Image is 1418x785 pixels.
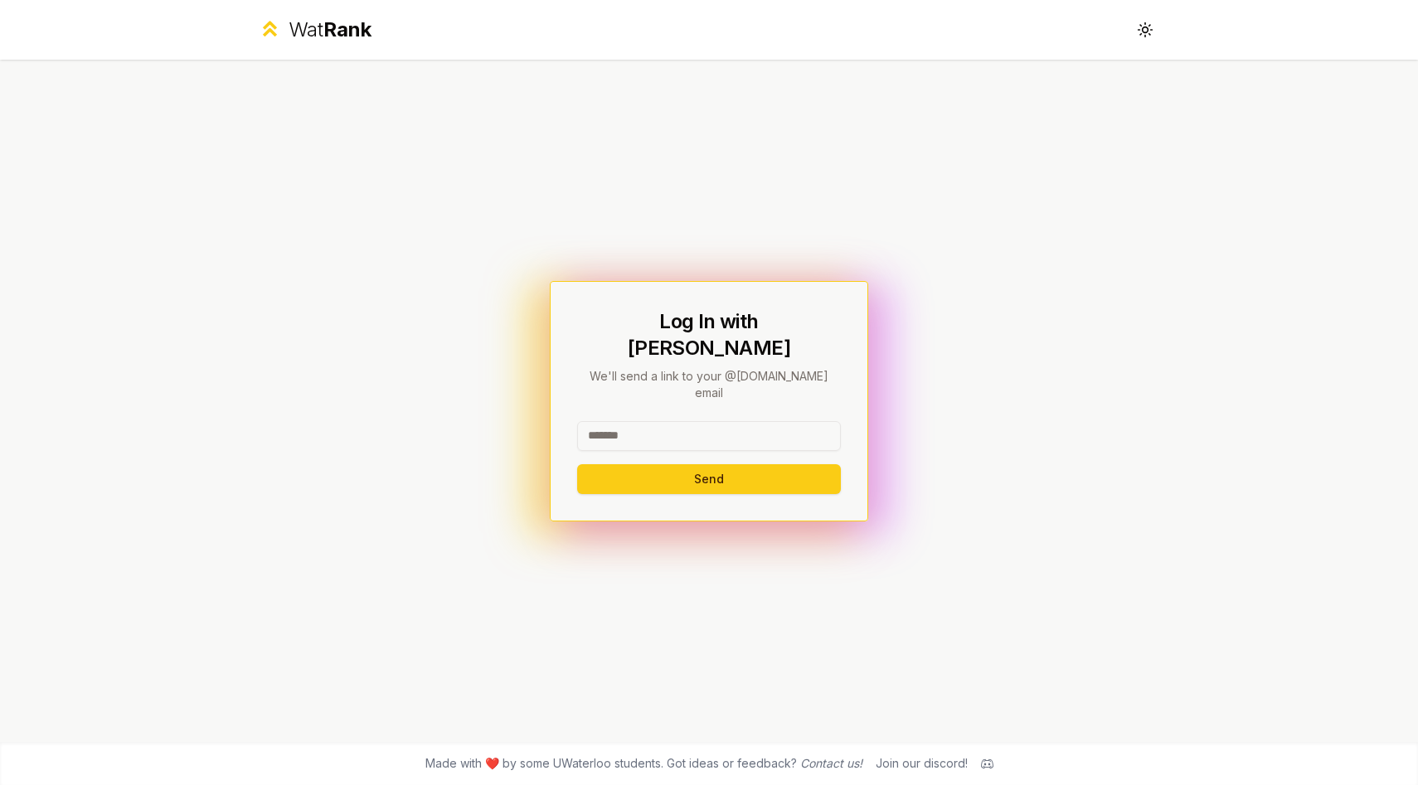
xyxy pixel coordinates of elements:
div: Join our discord! [876,755,968,772]
div: Wat [289,17,371,43]
h1: Log In with [PERSON_NAME] [577,308,841,361]
p: We'll send a link to your @[DOMAIN_NAME] email [577,368,841,401]
span: Rank [323,17,371,41]
a: Contact us! [800,756,862,770]
span: Made with ❤️ by some UWaterloo students. Got ideas or feedback? [425,755,862,772]
a: WatRank [258,17,371,43]
button: Send [577,464,841,494]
